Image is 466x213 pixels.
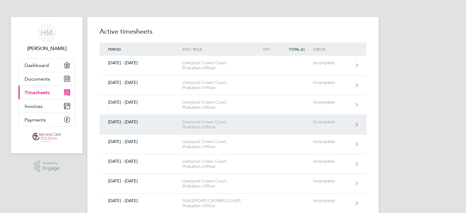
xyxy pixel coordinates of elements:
a: Payments [19,113,75,126]
nav: Main navigation [11,17,83,153]
span: Helen Maguire [18,45,75,52]
div: Liverpool Crown Court, Probation Officer [182,60,252,71]
span: HM [41,29,53,37]
div: [DATE] - [DATE] [100,80,182,85]
a: [DATE] - [DATE]Liverpool Crown Court, Probation OfficerIncomplete [100,95,366,115]
a: [DATE] - [DATE]Liverpool Crown Court, Probation OfficerIncomplete [100,154,366,174]
span: Engage [42,166,59,171]
span: Payments [25,117,46,123]
a: Dashboard [19,58,75,72]
div: [DATE] - [DATE] [100,198,182,203]
a: Documents [19,72,75,85]
a: [DATE] - [DATE]Liverpool Crown Court, Probation OfficerIncomplete [100,56,366,75]
div: Incomplete [313,80,350,85]
div: Incomplete [313,178,350,184]
div: [DATE] - [DATE] [100,178,182,184]
div: Incomplete [313,159,350,164]
div: Liverpool Crown Court, Probation Officer [182,119,252,130]
a: [DATE] - [DATE]Liverpool Crown Court, Probation OfficerIncomplete [100,174,366,194]
div: Liverpool Crown Court, Probation Officer [182,100,252,110]
a: Go to home page [18,133,75,142]
div: Incomplete [313,198,350,203]
span: Documents [25,76,50,82]
div: Liverpool Crown Court, Probation Officer [182,139,252,149]
div: [DATE] - [DATE] [100,60,182,65]
div: Incomplete [313,100,350,105]
div: Site / Role [182,47,252,51]
a: Invoices [19,99,75,113]
div: [DATE] - [DATE] [100,159,182,164]
div: [DATE] - [DATE] [100,119,182,125]
a: [DATE] - [DATE]Liverpool Crown Court, Probation OfficerIncomplete [100,115,366,135]
span: Dashboard [25,62,49,68]
a: Timesheets [19,86,75,99]
a: [DATE] - [DATE]Liverpool Crown Court, Probation OfficerIncomplete [100,75,366,95]
span: Invoices [25,103,42,109]
div: Status [313,47,350,51]
h2: Active timesheets [100,27,366,42]
span: Timesheets [25,90,50,95]
span: Powered by [42,161,59,166]
div: Incomplete [313,139,350,144]
div: Liverpool Crown Court, Probation Officer [182,178,252,189]
div: Liverpool Crown Court, Probation Officer [182,80,252,90]
div: Incomplete [313,119,350,125]
div: [DATE] - [DATE] [100,139,182,144]
div: Total (£) [279,47,313,51]
div: Qty [252,47,279,51]
a: Powered byEngage [34,161,60,172]
a: HM[PERSON_NAME] [18,23,75,52]
span: Period [108,47,121,52]
div: [DATE] - [DATE] [100,100,182,105]
img: servicecare-logo-retina.png [32,133,61,142]
div: GUILDFORD CROWN COURT, Probation Officer [182,198,252,208]
a: [DATE] - [DATE]Liverpool Crown Court, Probation OfficerIncomplete [100,135,366,154]
div: Incomplete [313,60,350,65]
div: Liverpool Crown Court, Probation Officer [182,159,252,169]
